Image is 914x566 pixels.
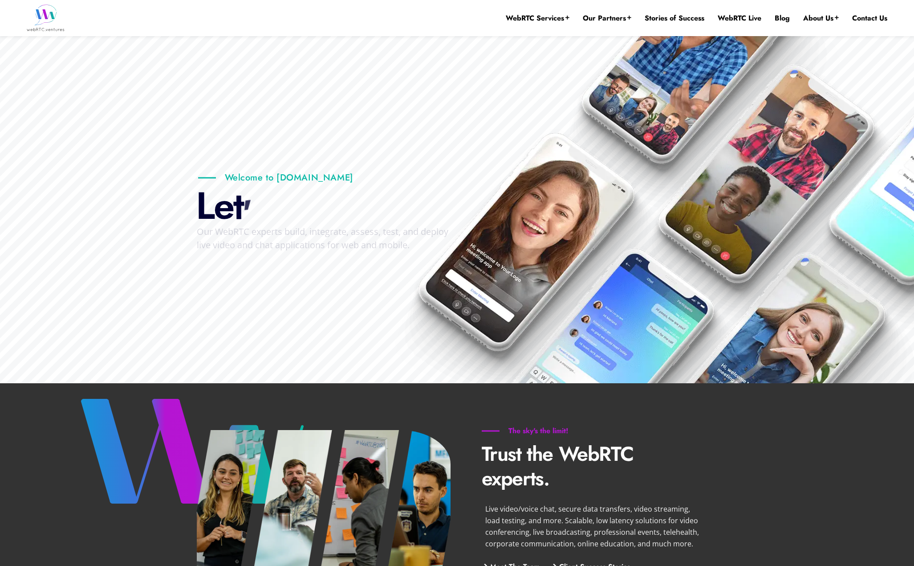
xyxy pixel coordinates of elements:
p: Live video/voice chat, secure data transfers, video streaming, load testing, and more. Scalable, ... [485,503,701,550]
a: Contact Us [852,13,887,23]
div: M [270,220,319,271]
h6: The sky's the limit! [482,427,595,435]
span: Our WebRTC experts build, integrate, assess, test, and deploy live video and chat applications fo... [197,226,448,251]
a: WebRTC Services [506,13,569,23]
a: About Us [803,13,839,23]
p: Trust the WebRTC experts. [482,442,704,491]
div: s [244,220,278,262]
a: WebRTC Live [718,13,761,23]
div: ’ [240,193,256,234]
a: Blog [775,13,790,23]
div: t [233,186,243,226]
p: Welcome to [DOMAIN_NAME] [198,172,353,183]
img: WebRTC.ventures [27,4,65,31]
div: e [214,186,233,226]
div: L [196,186,214,226]
a: Our Partners [583,13,631,23]
a: Stories of Success [645,13,704,23]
